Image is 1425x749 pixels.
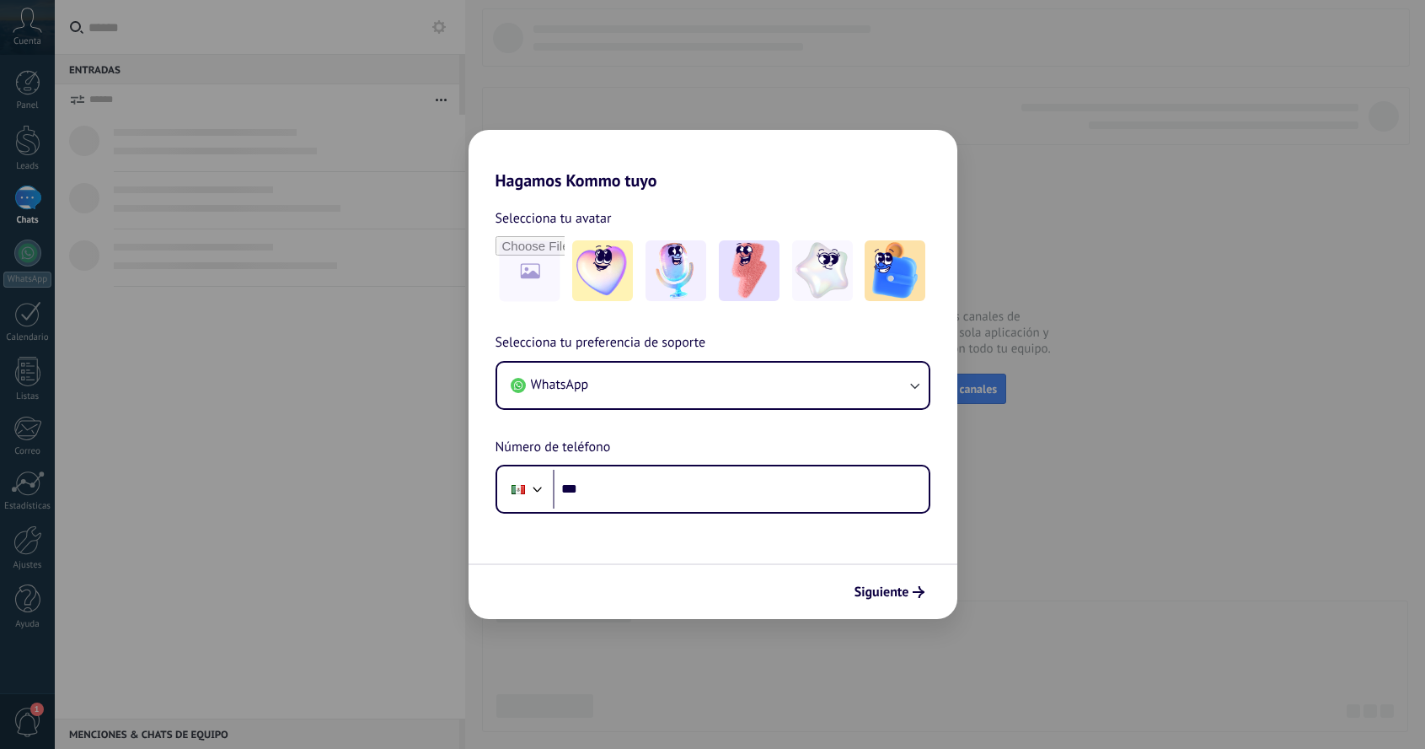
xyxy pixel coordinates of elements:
button: Siguiente [847,578,932,606]
div: Mexico: + 52 [502,471,534,507]
img: -5.jpeg [865,240,925,301]
h2: Hagamos Kommo tuyo [469,130,957,191]
img: -3.jpeg [719,240,779,301]
span: Selecciona tu avatar [496,207,612,229]
span: Selecciona tu preferencia de soporte [496,332,706,354]
span: Número de teléfono [496,437,611,459]
img: -2.jpeg [646,240,706,301]
span: Siguiente [854,586,909,598]
button: WhatsApp [497,363,929,408]
span: WhatsApp [531,376,589,393]
img: -1.jpeg [572,240,633,301]
img: -4.jpeg [792,240,853,301]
